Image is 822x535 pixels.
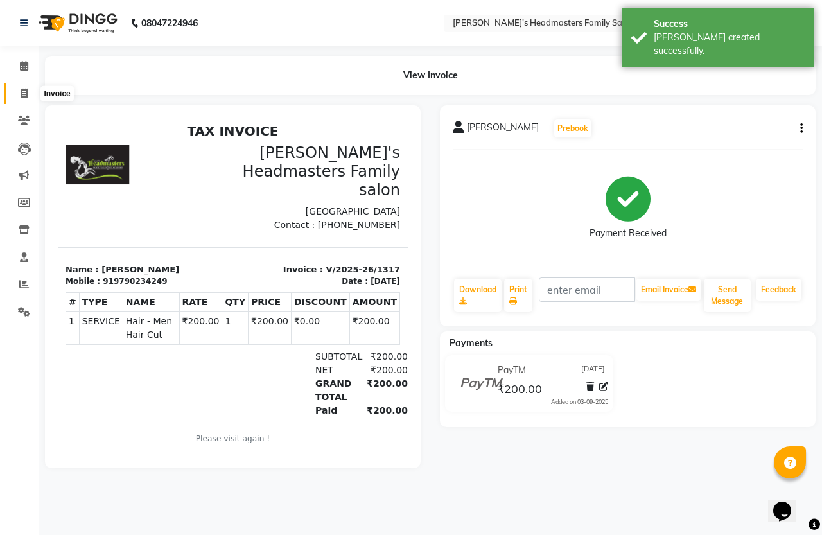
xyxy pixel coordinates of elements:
[497,382,542,399] span: ₹200.00
[504,279,532,312] a: Print
[590,227,667,240] div: Payment Received
[250,259,300,286] div: GRAND TOTAL
[183,145,343,158] p: Invoice : V/2025-26/1317
[8,315,342,326] p: Please visit again !
[8,145,168,158] p: Name : [PERSON_NAME]
[233,194,292,227] td: ₹0.00
[704,279,751,312] button: Send Message
[292,175,342,194] th: AMOUNT
[581,364,605,377] span: [DATE]
[250,286,300,299] div: Paid
[8,157,42,169] div: Mobile :
[768,484,809,522] iframe: chat widget
[40,86,73,101] div: Invoice
[539,277,635,302] input: enter email
[250,245,300,259] div: NET
[183,26,343,82] h3: [PERSON_NAME]'s Headmasters Family salon
[191,194,234,227] td: ₹200.00
[250,232,300,245] div: SUBTOTAL
[8,175,22,194] th: #
[183,87,343,100] p: [GEOGRAPHIC_DATA]
[183,100,343,114] p: Contact : [PHONE_NUMBER]
[8,194,22,227] td: 1
[141,5,198,41] b: 08047224946
[300,286,350,299] div: ₹200.00
[454,279,502,312] a: Download
[654,17,805,31] div: Success
[450,337,493,349] span: Payments
[467,121,539,139] span: [PERSON_NAME]
[191,175,234,194] th: PRICE
[300,245,350,259] div: ₹200.00
[45,56,816,95] div: View Invoice
[21,194,65,227] td: SERVICE
[300,259,350,286] div: ₹200.00
[233,175,292,194] th: DISCOUNT
[756,279,801,301] a: Feedback
[164,175,191,194] th: QTY
[21,175,65,194] th: TYPE
[45,157,109,169] div: 919790234249
[33,5,121,41] img: logo
[498,364,526,377] span: PayTM
[8,332,342,344] div: Generated By : at [DATE]
[292,194,342,227] td: ₹200.00
[164,194,191,227] td: 1
[68,197,119,224] span: Hair - Men Hair Cut
[65,175,121,194] th: NAME
[8,5,342,21] h2: TAX INVOICE
[284,157,310,169] div: Date :
[636,279,701,301] button: Email Invoice
[654,31,805,58] div: Bill created successfully.
[300,232,350,245] div: ₹200.00
[313,157,342,169] div: [DATE]
[554,119,591,137] button: Prebook
[121,194,164,227] td: ₹200.00
[121,175,164,194] th: RATE
[551,398,608,407] div: Added on 03-09-2025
